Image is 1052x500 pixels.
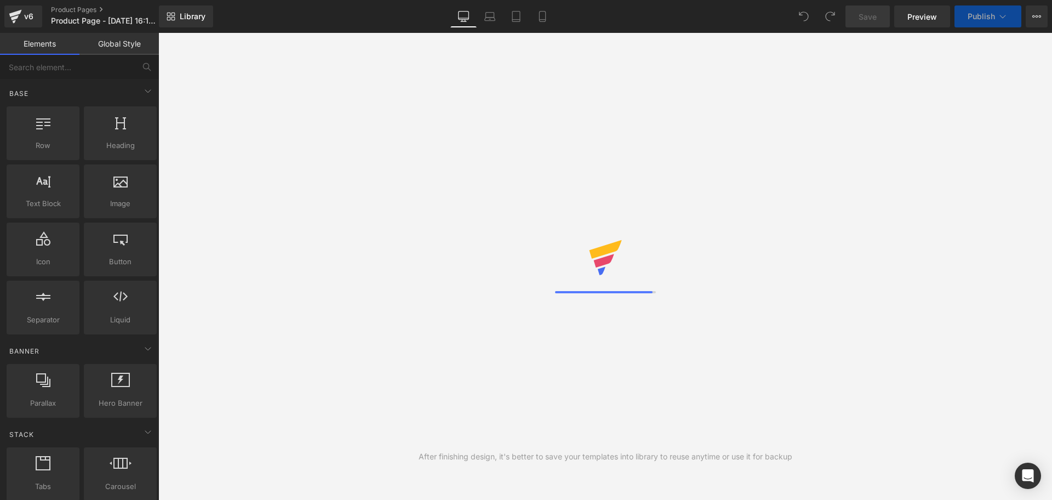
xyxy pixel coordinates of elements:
button: Publish [954,5,1021,27]
span: Heading [87,140,153,151]
button: Redo [819,5,841,27]
span: Base [8,88,30,99]
span: Row [10,140,76,151]
span: Banner [8,346,41,356]
span: Tabs [10,481,76,492]
a: Product Pages [51,5,177,14]
a: Mobile [529,5,556,27]
a: New Library [159,5,213,27]
span: Image [87,198,153,209]
span: Library [180,12,205,21]
span: Separator [10,314,76,326]
div: v6 [22,9,36,24]
span: Text Block [10,198,76,209]
button: More [1026,5,1048,27]
span: Button [87,256,153,268]
div: After finishing design, it's better to save your templates into library to reuse anytime or use i... [419,451,792,463]
div: Open Intercom Messenger [1015,463,1041,489]
a: Preview [894,5,950,27]
a: Desktop [450,5,477,27]
span: Preview [907,11,937,22]
span: Stack [8,429,35,440]
button: Undo [793,5,815,27]
a: v6 [4,5,42,27]
span: Carousel [87,481,153,492]
span: Liquid [87,314,153,326]
span: Icon [10,256,76,268]
a: Global Style [79,33,159,55]
span: Publish [968,12,995,21]
a: Tablet [503,5,529,27]
span: Hero Banner [87,397,153,409]
span: Parallax [10,397,76,409]
span: Save [859,11,877,22]
span: Product Page - [DATE] 16:13:05 [51,16,156,25]
a: Laptop [477,5,503,27]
